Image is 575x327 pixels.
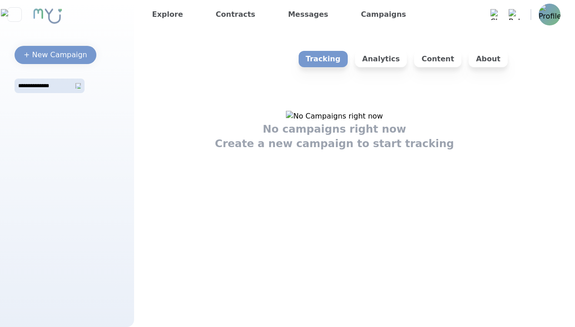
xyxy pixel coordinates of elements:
[299,51,348,67] p: Tracking
[212,7,259,22] a: Contracts
[285,7,332,22] a: Messages
[149,7,187,22] a: Explore
[539,4,560,25] img: Profile
[286,111,383,122] img: No Campaigns right now
[263,122,406,136] h1: No campaigns right now
[15,46,96,64] button: + New Campaign
[24,50,87,60] div: + New Campaign
[469,51,508,67] p: About
[1,9,28,20] img: Close sidebar
[355,51,407,67] p: Analytics
[215,136,454,151] h1: Create a new campaign to start tracking
[509,9,520,20] img: Bell
[490,9,501,20] img: Chat
[414,51,461,67] p: Content
[357,7,410,22] a: Campaigns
